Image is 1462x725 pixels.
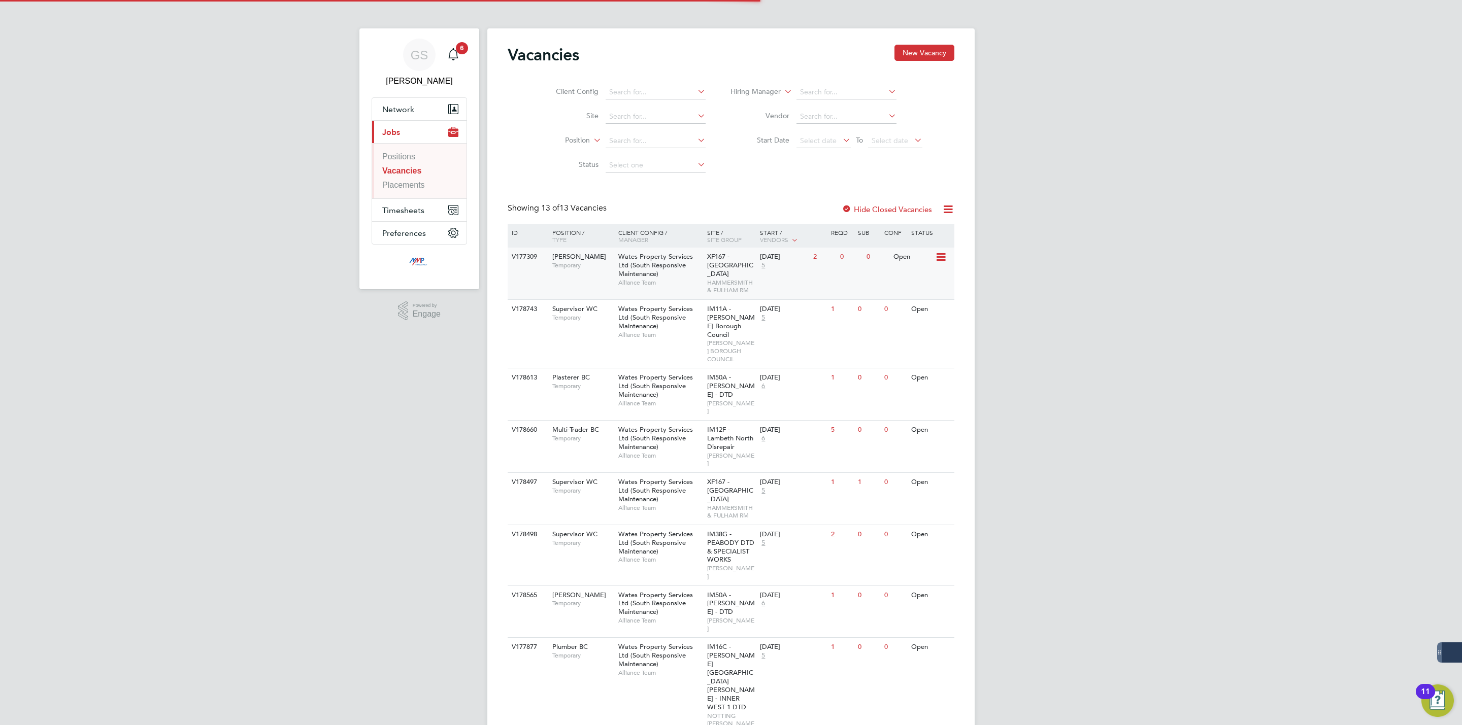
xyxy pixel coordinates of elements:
[509,248,545,266] div: V177309
[864,248,890,266] div: 0
[838,248,864,266] div: 0
[509,421,545,439] div: V178660
[800,136,837,145] span: Select date
[509,300,545,319] div: V178743
[760,382,767,391] span: 6
[842,204,932,214] label: Hide Closed Vacancies
[707,235,742,244] span: Site Group
[707,399,755,415] span: [PERSON_NAME]
[552,235,567,244] span: Type
[855,368,882,387] div: 0
[413,301,441,310] span: Powered by
[909,368,953,387] div: Open
[707,477,753,503] span: XF167 - [GEOGRAPHIC_DATA]
[606,158,706,172] input: Select one
[707,642,755,711] span: IM16C - [PERSON_NAME][GEOGRAPHIC_DATA][PERSON_NAME] - INNER WEST 1 DTD
[552,252,606,261] span: [PERSON_NAME]
[552,425,599,434] span: Multi-Trader BC
[811,248,837,266] div: 2
[760,591,826,600] div: [DATE]
[722,87,781,97] label: Hiring Manager
[707,504,755,520] span: HAMMERSMITH & FULHAM RM
[552,599,613,607] span: Temporary
[382,166,421,175] a: Vacancies
[828,586,855,605] div: 1
[760,253,808,261] div: [DATE]
[760,487,767,495] span: 5
[552,530,597,538] span: Supervisor WC
[372,222,467,244] button: Preferences
[372,121,467,143] button: Jobs
[760,651,767,660] span: 5
[796,110,896,124] input: Search for...
[707,452,755,467] span: [PERSON_NAME]
[372,39,467,87] a: GS[PERSON_NAME]
[909,525,953,544] div: Open
[707,279,755,294] span: HAMMERSMITH & FULHAM RM
[1421,684,1454,717] button: Open Resource Center, 11 new notifications
[509,638,545,657] div: V177877
[509,525,545,544] div: V178498
[855,224,882,241] div: Sub
[705,224,758,248] div: Site /
[882,638,908,657] div: 0
[382,127,400,137] span: Jobs
[508,203,609,214] div: Showing
[618,556,702,564] span: Alliance Team
[382,181,425,189] a: Placements
[618,642,693,668] span: Wates Property Services Ltd (South Responsive Maintenance)
[828,421,855,439] div: 5
[855,421,882,439] div: 0
[828,525,855,544] div: 2
[606,134,706,148] input: Search for...
[760,530,826,539] div: [DATE]
[760,599,767,608] span: 6
[552,651,613,660] span: Temporary
[760,305,826,314] div: [DATE]
[882,586,908,605] div: 0
[552,487,613,495] span: Temporary
[882,300,908,319] div: 0
[909,300,953,319] div: Open
[760,235,788,244] span: Vendors
[509,368,545,387] div: V178613
[760,314,767,322] span: 5
[882,525,908,544] div: 0
[882,368,908,387] div: 0
[618,304,693,330] span: Wates Property Services Ltd (South Responsive Maintenance)
[509,473,545,492] div: V178497
[872,136,908,145] span: Select date
[855,638,882,657] div: 0
[541,203,559,213] span: 13 of
[456,42,468,54] span: 6
[540,87,599,96] label: Client Config
[731,111,789,120] label: Vendor
[909,224,953,241] div: Status
[757,224,828,249] div: Start /
[552,642,588,651] span: Plumber BC
[909,586,953,605] div: Open
[909,473,953,492] div: Open
[618,504,702,512] span: Alliance Team
[405,255,434,271] img: mmpconsultancy-logo-retina.png
[707,616,755,632] span: [PERSON_NAME]
[552,539,613,547] span: Temporary
[828,300,855,319] div: 1
[909,421,953,439] div: Open
[545,224,616,248] div: Position /
[760,373,826,382] div: [DATE]
[618,477,693,503] span: Wates Property Services Ltd (South Responsive Maintenance)
[618,252,693,278] span: Wates Property Services Ltd (South Responsive Maintenance)
[855,586,882,605] div: 0
[618,235,648,244] span: Manager
[413,310,441,319] span: Engage
[509,224,545,241] div: ID
[552,382,613,390] span: Temporary
[541,203,607,213] span: 13 Vacancies
[618,279,702,287] span: Alliance Team
[552,591,606,599] span: [PERSON_NAME]
[616,224,705,248] div: Client Config /
[540,111,599,120] label: Site
[760,261,767,270] span: 5
[828,224,855,241] div: Reqd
